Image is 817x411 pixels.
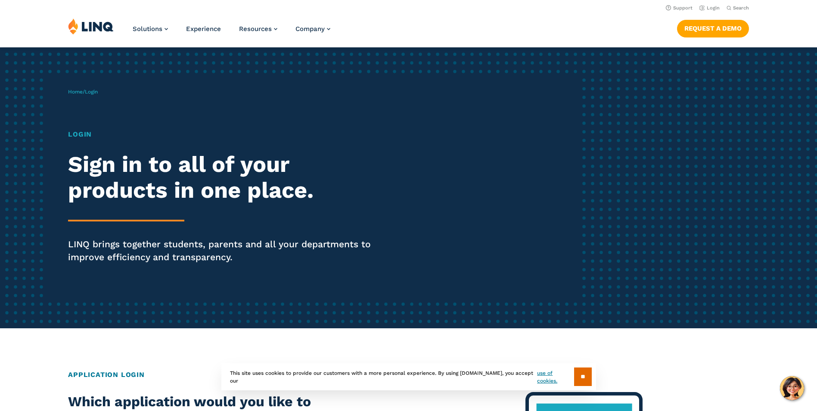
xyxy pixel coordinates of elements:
a: Company [295,25,330,33]
img: LINQ | K‑12 Software [68,18,114,34]
span: Login [85,89,98,95]
a: Request a Demo [677,20,749,37]
nav: Primary Navigation [133,18,330,47]
button: Hello, have a question? Let’s chat. [780,376,804,400]
h1: Login [68,129,383,140]
nav: Button Navigation [677,18,749,37]
p: LINQ brings together students, parents and all your departments to improve efficiency and transpa... [68,238,383,264]
h2: Sign in to all of your products in one place. [68,152,383,203]
a: Login [699,5,720,11]
span: / [68,89,98,95]
span: Company [295,25,325,33]
a: Resources [239,25,277,33]
span: Resources [239,25,272,33]
div: This site uses cookies to provide our customers with a more personal experience. By using [DOMAIN... [221,363,596,390]
a: Experience [186,25,221,33]
a: use of cookies. [537,369,574,385]
a: Solutions [133,25,168,33]
span: Search [733,5,749,11]
a: Home [68,89,83,95]
h2: Application Login [68,370,749,380]
span: Solutions [133,25,162,33]
a: Support [666,5,693,11]
button: Open Search Bar [727,5,749,11]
